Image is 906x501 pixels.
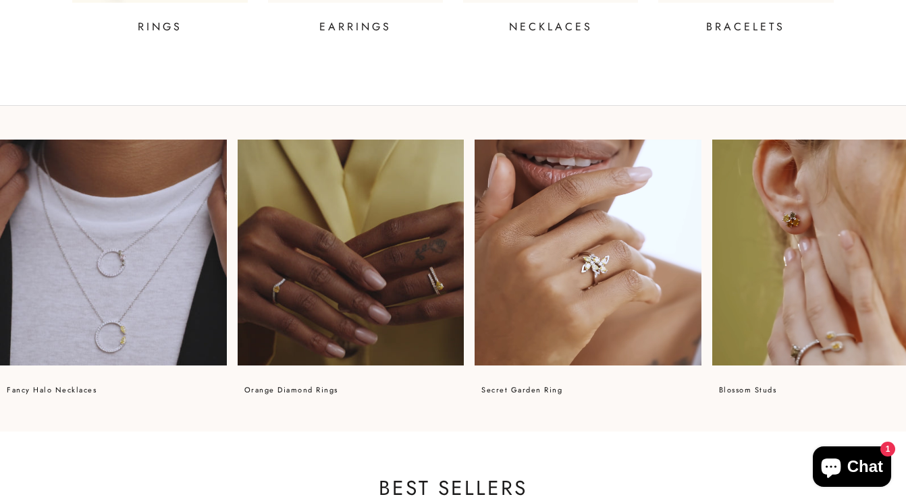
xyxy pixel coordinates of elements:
p: Secret Garden ring [481,382,562,398]
p: RINGS [138,19,182,35]
p: orange diamond rings [244,382,338,398]
a: orange diamond rings [238,140,464,399]
p: NECKLACES [509,19,593,35]
p: fancy halo necklaces [7,382,97,398]
a: Secret Garden ring [475,140,701,399]
p: EARRINGS [319,19,392,35]
inbox-online-store-chat: Shopify online store chat [809,446,895,490]
p: BRACELETS [706,19,785,35]
p: blossom studs [719,382,777,398]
